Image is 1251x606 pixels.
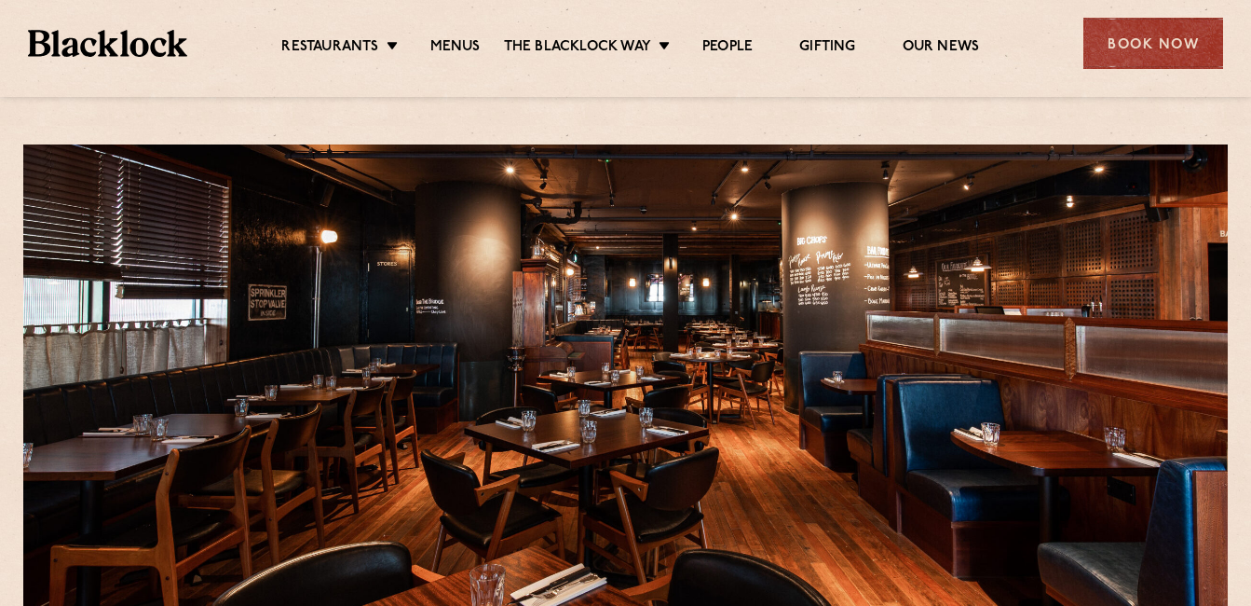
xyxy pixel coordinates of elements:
[1083,18,1223,69] div: Book Now
[702,38,753,59] a: People
[799,38,855,59] a: Gifting
[281,38,378,59] a: Restaurants
[28,30,187,57] img: BL_Textured_Logo-footer-cropped.svg
[430,38,481,59] a: Menus
[903,38,980,59] a: Our News
[504,38,651,59] a: The Blacklock Way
